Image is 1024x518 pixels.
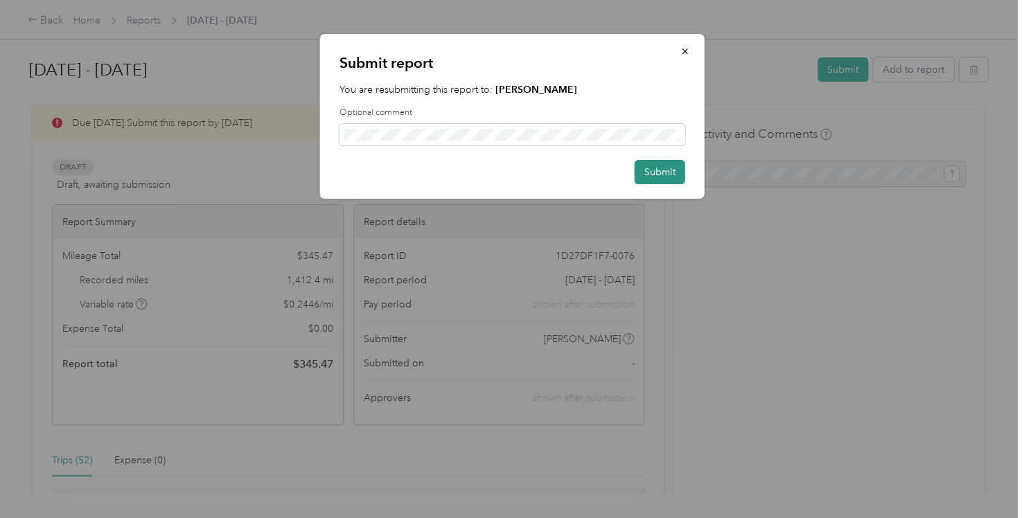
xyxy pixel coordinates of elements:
[635,160,685,184] button: Submit
[339,107,685,119] label: Optional comment
[339,82,685,97] p: You are resubmitting this report to:
[495,84,577,96] strong: [PERSON_NAME]
[339,53,685,73] p: Submit report
[946,440,1024,518] iframe: Everlance-gr Chat Button Frame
